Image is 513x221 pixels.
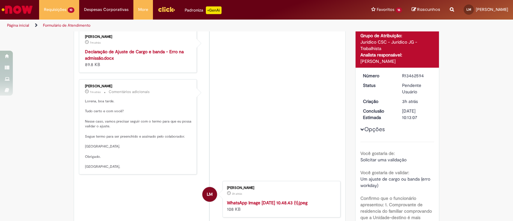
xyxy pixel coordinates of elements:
[1,3,34,16] img: ServiceNow
[358,72,398,79] dt: Número
[85,84,192,88] div: [PERSON_NAME]
[207,187,213,202] span: LM
[85,48,192,68] div: 89.8 KB
[90,90,101,94] time: 29/08/2025 16:39:48
[360,58,434,64] div: [PERSON_NAME]
[85,35,192,39] div: [PERSON_NAME]
[412,7,440,13] a: Rascunhos
[360,52,434,58] div: Analista responsável:
[84,6,129,13] span: Despesas Corporativas
[402,72,432,79] div: R13462594
[232,192,242,196] span: 3h atrás
[90,90,101,94] span: 7m atrás
[227,200,307,206] a: WhatsApp Image [DATE] 10.48.43 (1).jpeg
[68,7,74,13] span: 10
[43,23,90,28] a: Formulário de Atendimento
[358,98,398,105] dt: Criação
[402,98,418,104] span: 3h atrás
[360,32,434,39] div: Grupo de Atribuição:
[360,39,434,52] div: Jurídico CSC - Jurídico JG - Trabalhista
[402,98,432,105] div: 29/08/2025 14:13:03
[377,6,394,13] span: Favoritos
[360,170,409,175] b: Você gostaria de validar:
[360,176,432,188] span: Um ajuste de cargo ou banda (erro workday)
[360,150,395,156] b: Você gostaria de:
[90,41,101,45] time: 29/08/2025 16:40:16
[44,6,66,13] span: Requisições
[206,6,222,14] p: +GenAi
[5,20,337,31] ul: Trilhas de página
[402,98,418,104] time: 29/08/2025 14:13:03
[7,23,29,28] a: Página inicial
[358,82,398,89] dt: Status
[467,7,471,12] span: LM
[417,6,440,13] span: Rascunhos
[158,4,175,14] img: click_logo_yellow_360x200.png
[360,157,407,163] span: Solicitar uma validação
[476,7,508,12] span: [PERSON_NAME]
[109,89,150,95] small: Comentários adicionais
[402,82,432,95] div: Pendente Usuário
[396,7,402,13] span: 16
[85,49,184,61] a: Declaração de Ajuste de Cargo e banda - Erro na admissão.docx
[202,187,217,202] div: Lorena De Mendonca Melo
[90,41,101,45] span: 7m atrás
[227,186,334,190] div: [PERSON_NAME]
[402,108,432,121] div: [DATE] 10:13:07
[185,6,222,14] div: Padroniza
[232,192,242,196] time: 29/08/2025 14:04:21
[138,6,148,13] span: More
[85,99,192,169] p: Lorena, boa tarde. Tudo certo e com você? Nesse caso, vamos precisar seguir com o termo para que ...
[358,108,398,121] dt: Conclusão Estimada
[227,200,334,212] div: 108 KB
